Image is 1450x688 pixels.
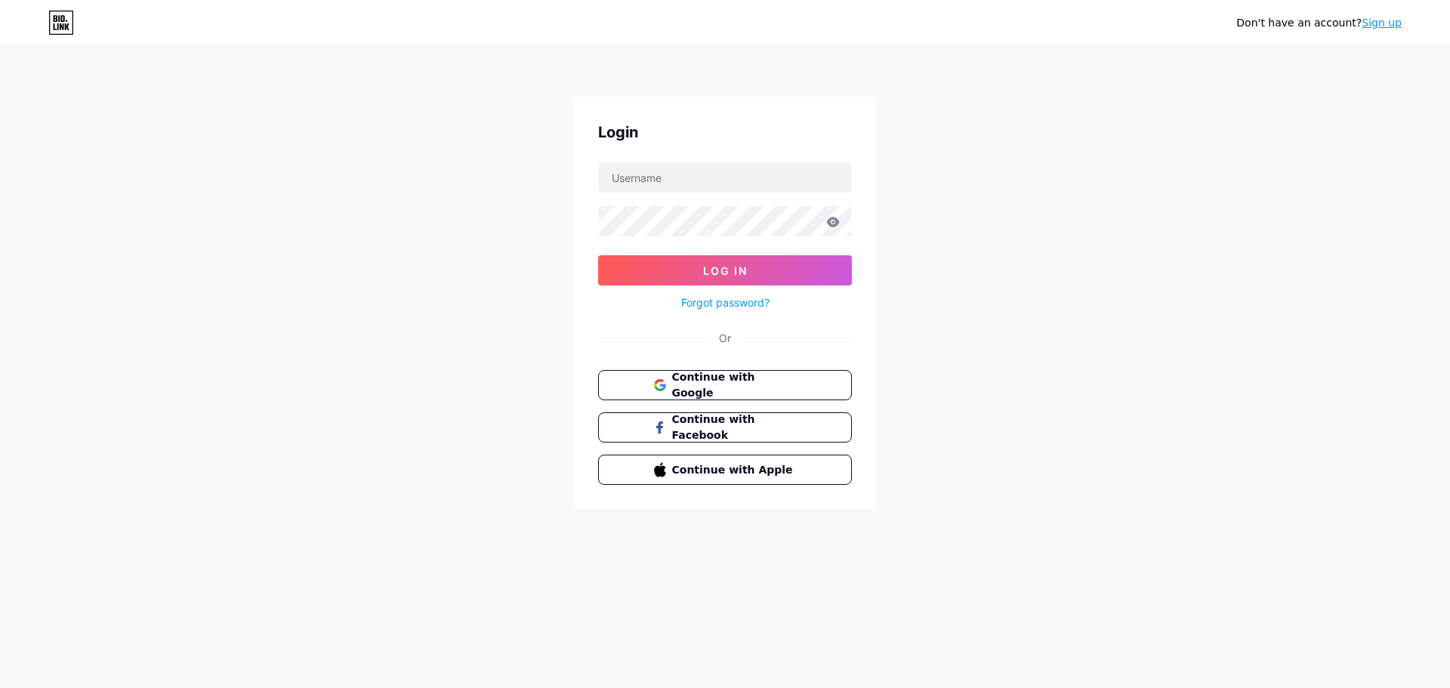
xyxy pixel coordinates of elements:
[599,162,851,193] input: Username
[672,412,797,443] span: Continue with Facebook
[1236,15,1402,31] div: Don't have an account?
[598,412,852,443] button: Continue with Facebook
[703,264,748,277] span: Log In
[598,121,852,143] div: Login
[598,455,852,485] button: Continue with Apple
[598,255,852,285] button: Log In
[672,462,797,478] span: Continue with Apple
[1362,17,1402,29] a: Sign up
[672,369,797,401] span: Continue with Google
[681,295,770,310] a: Forgot password?
[719,330,731,346] div: Or
[598,370,852,400] button: Continue with Google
